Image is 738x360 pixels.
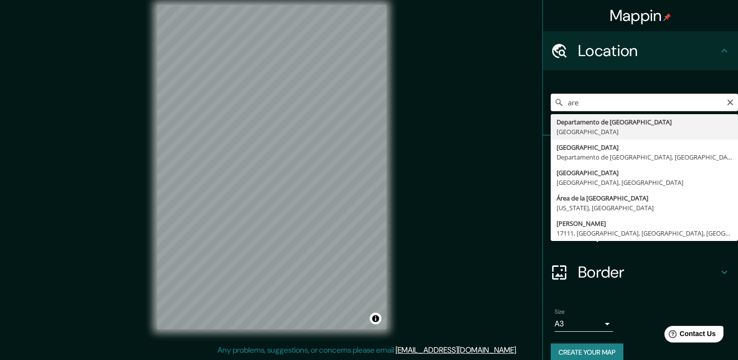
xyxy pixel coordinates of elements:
[370,313,381,324] button: Toggle attribution
[543,175,738,214] div: Style
[610,6,672,25] h4: Mappin
[578,262,718,282] h4: Border
[555,316,613,332] div: A3
[726,97,734,106] button: Clear
[557,117,732,127] div: Departamento de [GEOGRAPHIC_DATA]
[543,214,738,253] div: Layout
[543,136,738,175] div: Pins
[218,344,518,356] p: Any problems, suggestions, or concerns please email .
[578,41,718,60] h4: Location
[557,193,732,203] div: Área de la [GEOGRAPHIC_DATA]
[663,13,671,21] img: pin-icon.png
[396,345,516,355] a: [EMAIL_ADDRESS][DOMAIN_NAME]
[557,178,732,187] div: [GEOGRAPHIC_DATA], [GEOGRAPHIC_DATA]
[557,168,732,178] div: [GEOGRAPHIC_DATA]
[543,31,738,70] div: Location
[551,94,738,111] input: Pick your city or area
[157,5,386,329] canvas: Map
[651,322,727,349] iframe: Help widget launcher
[557,203,732,213] div: [US_STATE], [GEOGRAPHIC_DATA]
[543,253,738,292] div: Border
[555,308,565,316] label: Size
[557,127,732,137] div: [GEOGRAPHIC_DATA]
[557,142,732,152] div: [GEOGRAPHIC_DATA]
[557,152,732,162] div: Departamento de [GEOGRAPHIC_DATA], [GEOGRAPHIC_DATA]
[557,228,732,238] div: 17111, [GEOGRAPHIC_DATA], [GEOGRAPHIC_DATA], [GEOGRAPHIC_DATA], [GEOGRAPHIC_DATA]
[518,344,519,356] div: .
[519,344,521,356] div: .
[578,223,718,243] h4: Layout
[557,219,732,228] div: [PERSON_NAME]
